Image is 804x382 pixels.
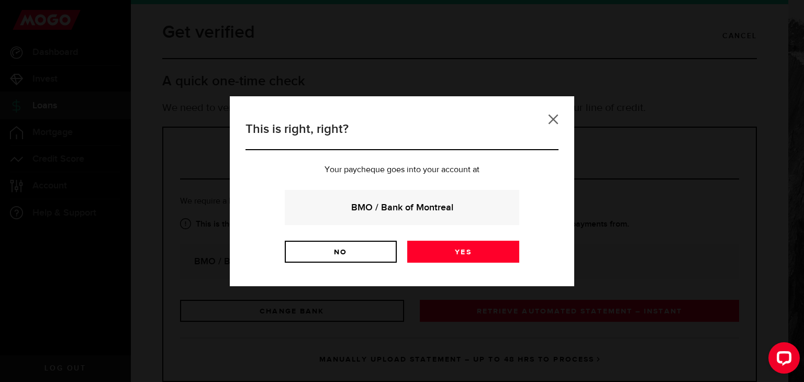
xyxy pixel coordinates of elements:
[285,241,397,263] a: No
[245,120,559,150] h3: This is right, right?
[407,241,519,263] a: Yes
[299,200,505,215] strong: BMO / Bank of Montreal
[245,166,559,174] p: Your paycheque goes into your account at
[760,338,804,382] iframe: LiveChat chat widget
